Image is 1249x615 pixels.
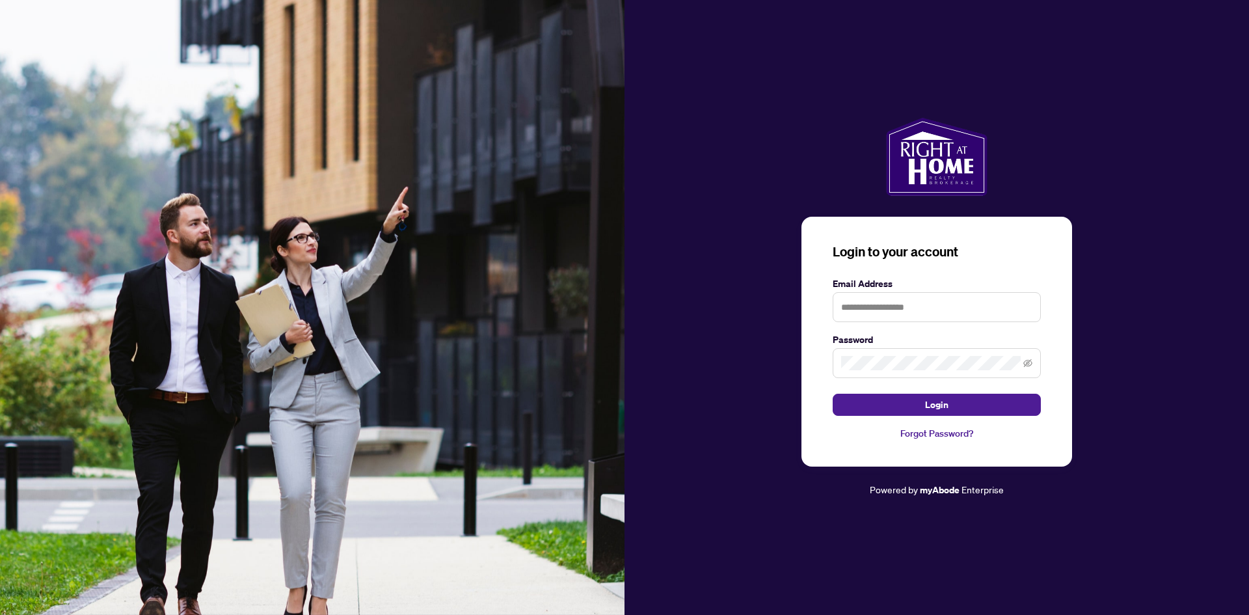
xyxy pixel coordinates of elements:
label: Email Address [833,277,1041,291]
button: Login [833,394,1041,416]
a: Forgot Password? [833,426,1041,441]
span: Login [925,394,948,415]
span: eye-invisible [1023,359,1032,368]
span: Enterprise [961,484,1004,495]
span: Powered by [870,484,918,495]
a: myAbode [920,483,960,497]
img: ma-logo [886,118,987,196]
label: Password [833,333,1041,347]
h3: Login to your account [833,243,1041,261]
